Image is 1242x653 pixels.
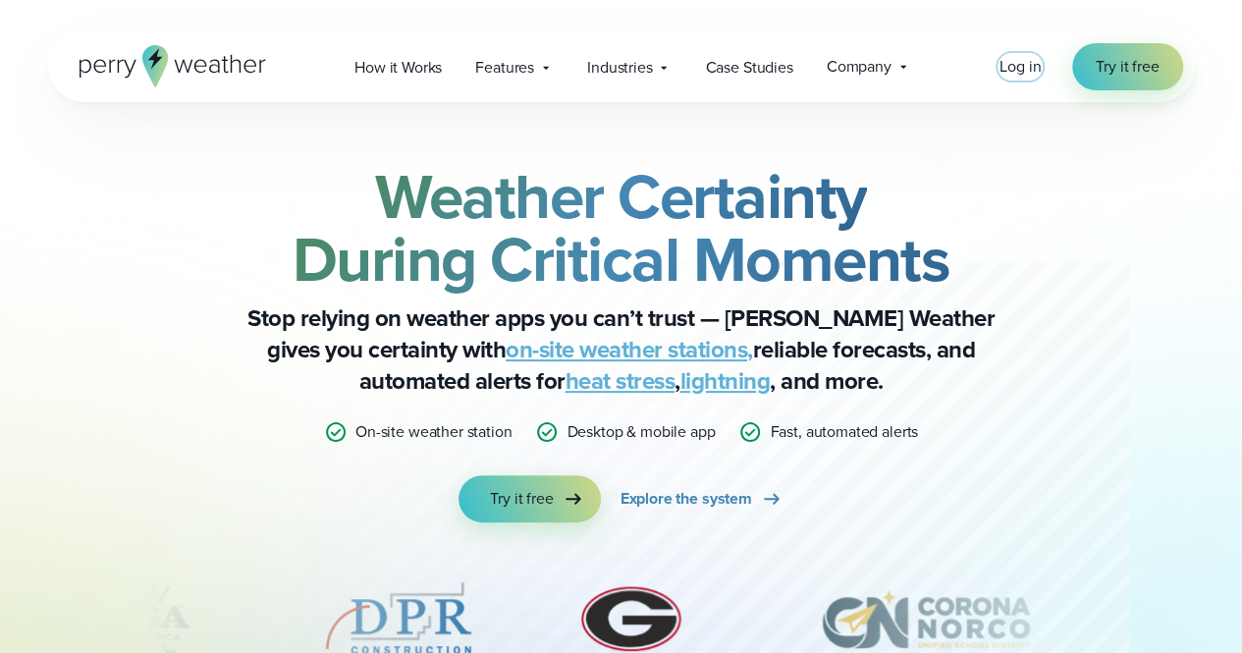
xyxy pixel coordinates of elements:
[827,55,891,79] span: Company
[338,47,459,87] a: How it Works
[621,475,783,522] a: Explore the system
[999,55,1041,79] a: Log in
[770,420,918,444] p: Fast, automated alerts
[567,420,715,444] p: Desktop & mobile app
[566,363,675,399] a: heat stress
[354,56,442,80] span: How it Works
[999,55,1041,78] span: Log in
[587,56,652,80] span: Industries
[688,47,809,87] a: Case Studies
[490,487,553,511] span: Try it free
[680,363,771,399] a: lightning
[621,487,752,511] span: Explore the system
[1072,43,1182,90] a: Try it free
[475,56,534,80] span: Features
[1096,55,1159,79] span: Try it free
[459,475,600,522] a: Try it free
[355,420,512,444] p: On-site weather station
[705,56,792,80] span: Case Studies
[229,302,1014,397] p: Stop relying on weather apps you can’t trust — [PERSON_NAME] Weather gives you certainty with rel...
[293,150,950,305] strong: Weather Certainty During Critical Moments
[506,332,753,367] a: on-site weather stations,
